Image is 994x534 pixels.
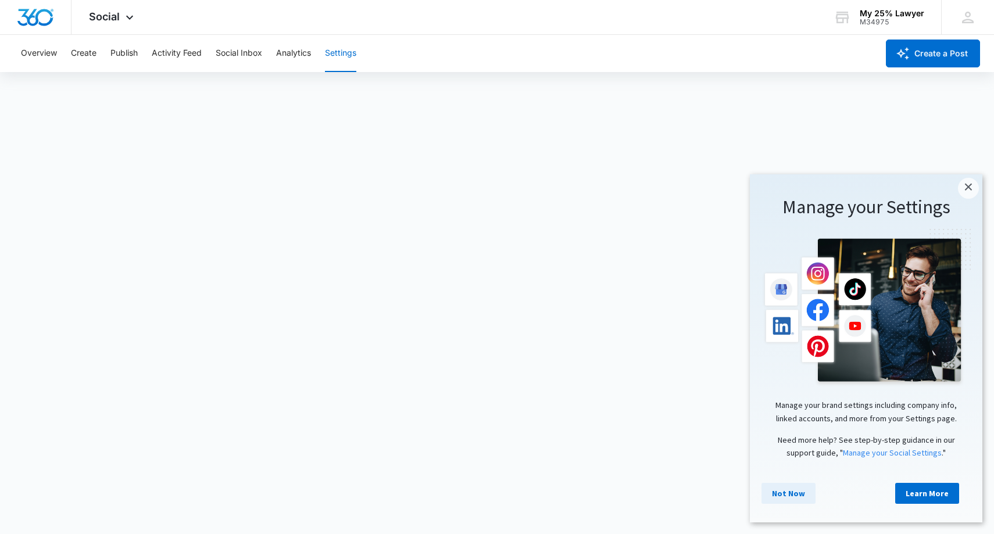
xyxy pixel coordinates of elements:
a: Close modal [208,3,229,24]
button: Social Inbox [216,35,262,72]
button: Analytics [276,35,311,72]
button: Create a Post [886,40,980,67]
a: Manage your Social Settings [93,273,192,284]
button: Activity Feed [152,35,202,72]
div: account name [860,9,924,18]
div: account id [860,18,924,26]
button: Overview [21,35,57,72]
a: Not Now [12,309,66,329]
button: Publish [110,35,138,72]
span: Social [89,10,120,23]
h1: Manage your Settings [12,21,221,45]
p: Need more help? See step-by-step guidance in our support guide, " ." [12,259,221,285]
button: Settings [325,35,356,72]
p: Manage your brand settings including company info, linked accounts, and more from your Settings p... [12,224,221,250]
button: Create [71,35,96,72]
a: Learn More [145,309,209,329]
